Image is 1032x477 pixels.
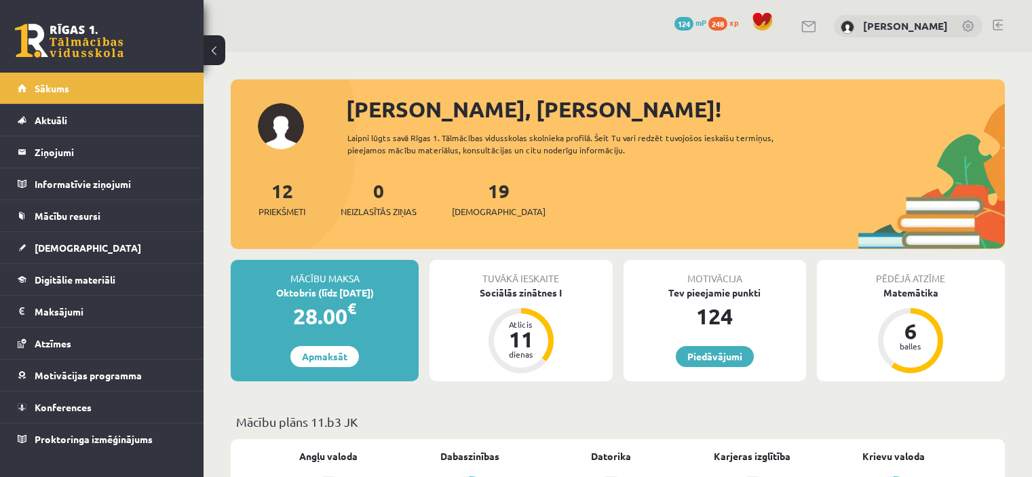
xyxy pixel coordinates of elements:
[729,17,738,28] span: xp
[347,299,356,318] span: €
[18,360,187,391] a: Motivācijas programma
[35,114,67,126] span: Aktuāli
[15,24,123,58] a: Rīgas 1. Tālmācības vidusskola
[841,20,854,34] img: Kristīne Saulīte
[35,337,71,349] span: Atzīmes
[429,286,612,375] a: Sociālās zinātnes I Atlicis 11 dienas
[231,300,419,332] div: 28.00
[624,300,806,332] div: 124
[695,17,706,28] span: mP
[35,273,115,286] span: Digitālie materiāli
[18,200,187,231] a: Mācību resursi
[890,320,931,342] div: 6
[35,210,100,222] span: Mācību resursi
[18,168,187,199] a: Informatīvie ziņojumi
[429,260,612,286] div: Tuvākā ieskaite
[862,449,925,463] a: Krievu valoda
[299,449,358,463] a: Angļu valoda
[341,205,417,218] span: Neizlasītās ziņas
[35,433,153,445] span: Proktoringa izmēģinājums
[18,423,187,455] a: Proktoringa izmēģinājums
[817,286,1005,375] a: Matemātika 6 balles
[18,328,187,359] a: Atzīmes
[591,449,631,463] a: Datorika
[259,205,305,218] span: Priekšmeti
[259,178,305,218] a: 12Priekšmeti
[714,449,790,463] a: Karjeras izglītība
[708,17,745,28] a: 248 xp
[624,286,806,300] div: Tev pieejamie punkti
[231,286,419,300] div: Oktobris (līdz [DATE])
[440,449,499,463] a: Dabaszinības
[18,392,187,423] a: Konferences
[35,136,187,168] legend: Ziņojumi
[35,82,69,94] span: Sākums
[18,136,187,168] a: Ziņojumi
[501,328,541,350] div: 11
[236,413,999,431] p: Mācību plāns 11.b3 JK
[35,401,92,413] span: Konferences
[501,320,541,328] div: Atlicis
[501,350,541,358] div: dienas
[18,264,187,295] a: Digitālie materiāli
[817,286,1005,300] div: Matemātika
[817,260,1005,286] div: Pēdējā atzīme
[863,19,948,33] a: [PERSON_NAME]
[452,205,546,218] span: [DEMOGRAPHIC_DATA]
[35,168,187,199] legend: Informatīvie ziņojumi
[18,73,187,104] a: Sākums
[452,178,546,218] a: 19[DEMOGRAPHIC_DATA]
[346,93,1005,126] div: [PERSON_NAME], [PERSON_NAME]!
[18,296,187,327] a: Maksājumi
[676,346,754,367] a: Piedāvājumi
[890,342,931,350] div: balles
[18,104,187,136] a: Aktuāli
[18,232,187,263] a: [DEMOGRAPHIC_DATA]
[429,286,612,300] div: Sociālās zinātnes I
[35,296,187,327] legend: Maksājumi
[674,17,693,31] span: 124
[708,17,727,31] span: 248
[35,242,141,254] span: [DEMOGRAPHIC_DATA]
[290,346,359,367] a: Apmaksāt
[674,17,706,28] a: 124 mP
[624,260,806,286] div: Motivācija
[35,369,142,381] span: Motivācijas programma
[231,260,419,286] div: Mācību maksa
[347,132,812,156] div: Laipni lūgts savā Rīgas 1. Tālmācības vidusskolas skolnieka profilā. Šeit Tu vari redzēt tuvojošo...
[341,178,417,218] a: 0Neizlasītās ziņas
